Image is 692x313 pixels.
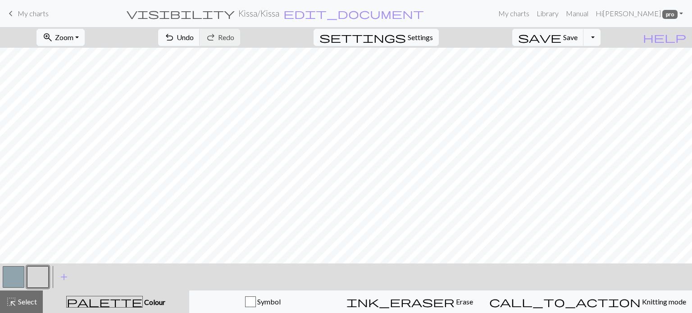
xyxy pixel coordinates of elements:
span: call_to_action [489,295,641,308]
span: zoom_in [42,31,53,44]
button: Colour [43,290,189,313]
span: palette [67,295,142,308]
span: settings [319,31,406,44]
a: My charts [495,5,533,23]
span: help [643,31,686,44]
span: Select [17,297,37,306]
a: Library [533,5,562,23]
button: Symbol [189,290,337,313]
i: Settings [319,32,406,43]
button: Zoom [36,29,85,46]
span: Colour [143,298,165,306]
button: Knitting mode [483,290,692,313]
a: Manual [562,5,592,23]
button: Undo [158,29,200,46]
span: save [518,31,561,44]
span: edit_document [283,7,424,20]
span: Symbol [256,297,281,306]
span: Settings [408,32,433,43]
span: Knitting mode [641,297,686,306]
span: keyboard_arrow_left [5,7,16,20]
span: My charts [18,9,49,18]
button: Erase [336,290,483,313]
a: Hi[PERSON_NAME] pro [592,5,687,23]
span: ink_eraser [346,295,455,308]
span: highlight_alt [6,295,17,308]
span: undo [164,31,175,44]
span: add [59,271,69,283]
span: Erase [455,297,473,306]
h2: Kissa / Kissa [238,8,279,18]
span: Undo [177,33,194,41]
button: Save [512,29,584,46]
span: Zoom [55,33,73,41]
a: My charts [5,6,49,21]
span: Save [563,33,578,41]
span: visibility [127,7,235,20]
button: SettingsSettings [314,29,439,46]
span: pro [662,10,678,19]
